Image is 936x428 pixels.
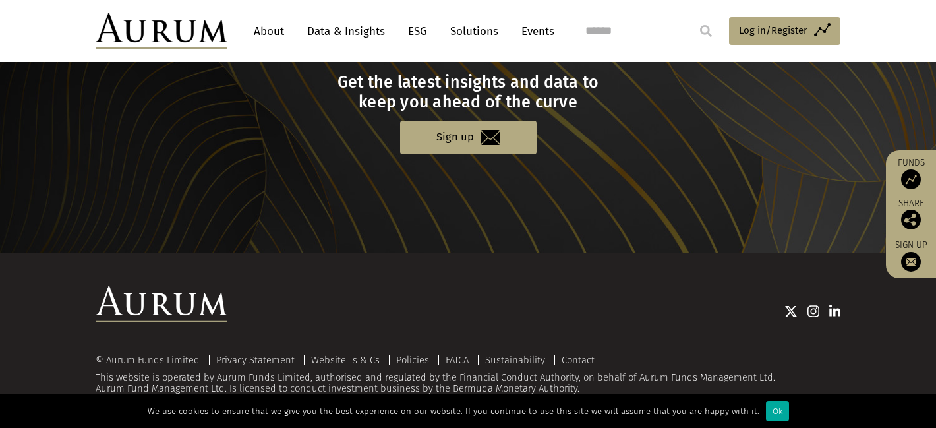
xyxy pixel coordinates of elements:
a: Events [515,19,554,44]
a: Sign up [892,239,929,272]
input: Submit [693,18,719,44]
img: Share this post [901,210,921,229]
a: Solutions [444,19,505,44]
a: Sign up [400,121,537,154]
span: Log in/Register [739,22,807,38]
a: Website Ts & Cs [311,354,380,366]
a: Sustainability [485,354,545,366]
div: Share [892,199,929,229]
a: Data & Insights [301,19,392,44]
a: FATCA [446,354,469,366]
div: © Aurum Funds Limited [96,355,206,365]
img: Linkedin icon [829,305,841,318]
div: This website is operated by Aurum Funds Limited, authorised and regulated by the Financial Conduc... [96,355,840,395]
a: Privacy Statement [216,354,295,366]
a: ESG [401,19,434,44]
img: Aurum Logo [96,286,227,322]
a: Funds [892,157,929,189]
img: Twitter icon [784,305,798,318]
a: Log in/Register [729,17,840,45]
img: Aurum [96,13,227,49]
img: Sign up to our newsletter [901,252,921,272]
h3: Get the latest insights and data to keep you ahead of the curve [98,73,839,112]
a: Policies [396,354,429,366]
a: About [247,19,291,44]
img: Access Funds [901,169,921,189]
div: Ok [766,401,789,421]
a: Contact [562,354,595,366]
img: Instagram icon [807,305,819,318]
